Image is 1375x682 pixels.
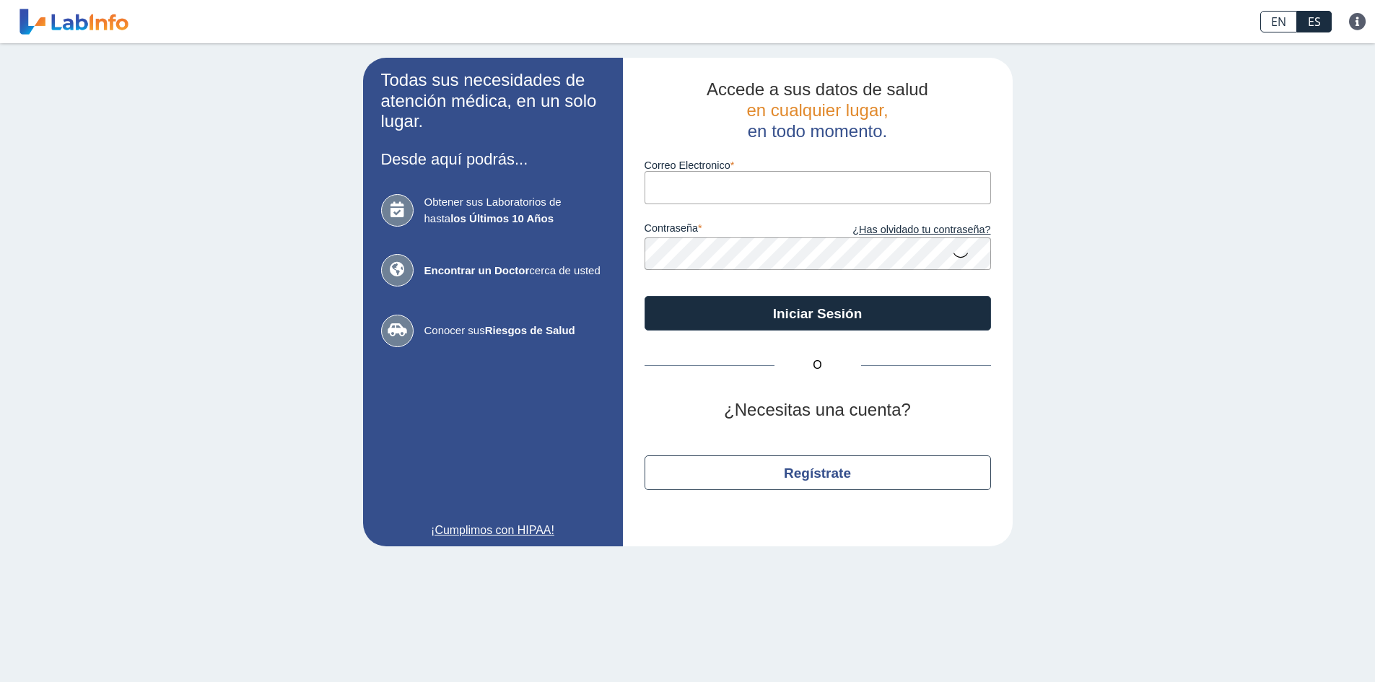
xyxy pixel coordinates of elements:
[485,324,575,336] b: Riesgos de Salud
[774,357,861,374] span: O
[645,296,991,331] button: Iniciar Sesión
[645,222,818,238] label: contraseña
[1297,11,1332,32] a: ES
[450,212,554,224] b: los Últimos 10 Años
[424,263,605,279] span: cerca de usted
[381,150,605,168] h3: Desde aquí podrás...
[748,121,887,141] span: en todo momento.
[746,100,888,120] span: en cualquier lugar,
[707,79,928,99] span: Accede a sus datos de salud
[381,70,605,132] h2: Todas sus necesidades de atención médica, en un solo lugar.
[645,400,991,421] h2: ¿Necesitas una cuenta?
[424,194,605,227] span: Obtener sus Laboratorios de hasta
[381,522,605,539] a: ¡Cumplimos con HIPAA!
[645,159,991,171] label: Correo Electronico
[818,222,991,238] a: ¿Has olvidado tu contraseña?
[1260,11,1297,32] a: EN
[424,323,605,339] span: Conocer sus
[424,264,530,276] b: Encontrar un Doctor
[645,455,991,490] button: Regístrate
